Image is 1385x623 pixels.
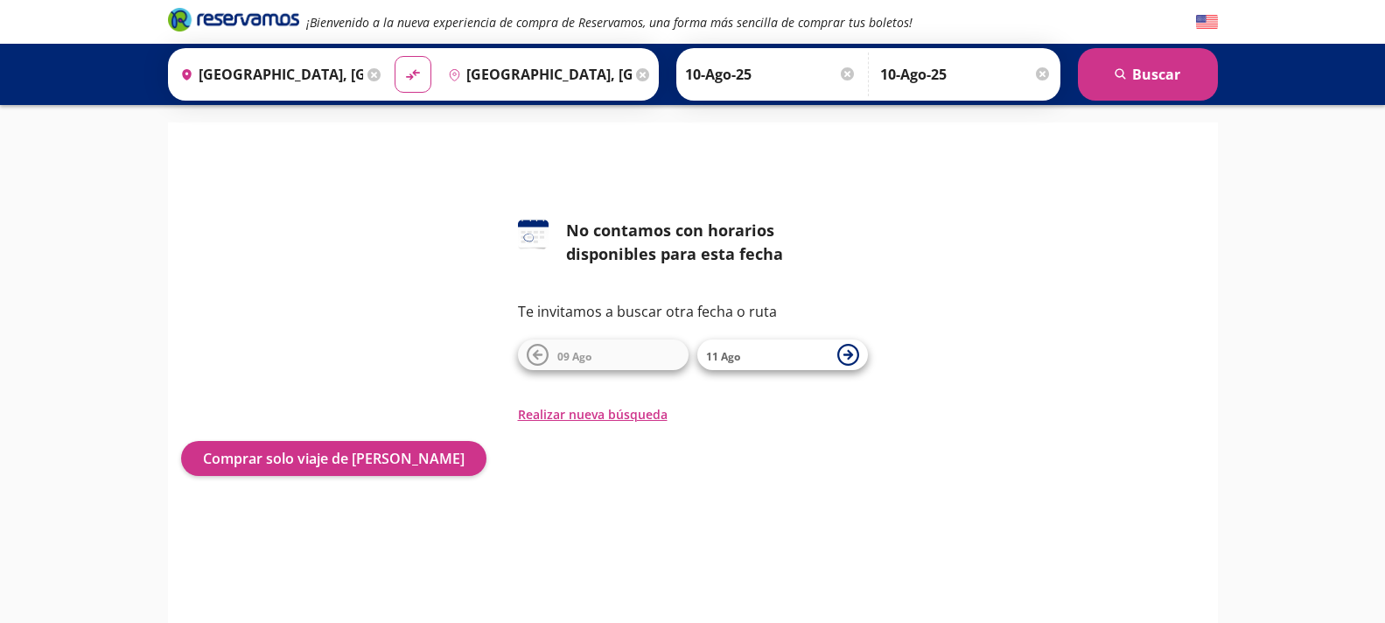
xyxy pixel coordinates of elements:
[173,52,364,96] input: Buscar Origen
[518,405,668,423] button: Realizar nueva búsqueda
[706,349,740,364] span: 11 Ago
[518,339,689,370] button: 09 Ago
[181,441,486,476] button: Comprar solo viaje de [PERSON_NAME]
[1078,48,1218,101] button: Buscar
[306,14,913,31] em: ¡Bienvenido a la nueva experiencia de compra de Reservamos, una forma más sencilla de comprar tus...
[880,52,1052,96] input: Opcional
[168,6,299,38] a: Brand Logo
[168,6,299,32] i: Brand Logo
[1196,11,1218,33] button: English
[441,52,632,96] input: Buscar Destino
[697,339,868,370] button: 11 Ago
[566,219,868,266] div: No contamos con horarios disponibles para esta fecha
[685,52,857,96] input: Elegir Fecha
[557,349,591,364] span: 09 Ago
[518,301,868,322] p: Te invitamos a buscar otra fecha o ruta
